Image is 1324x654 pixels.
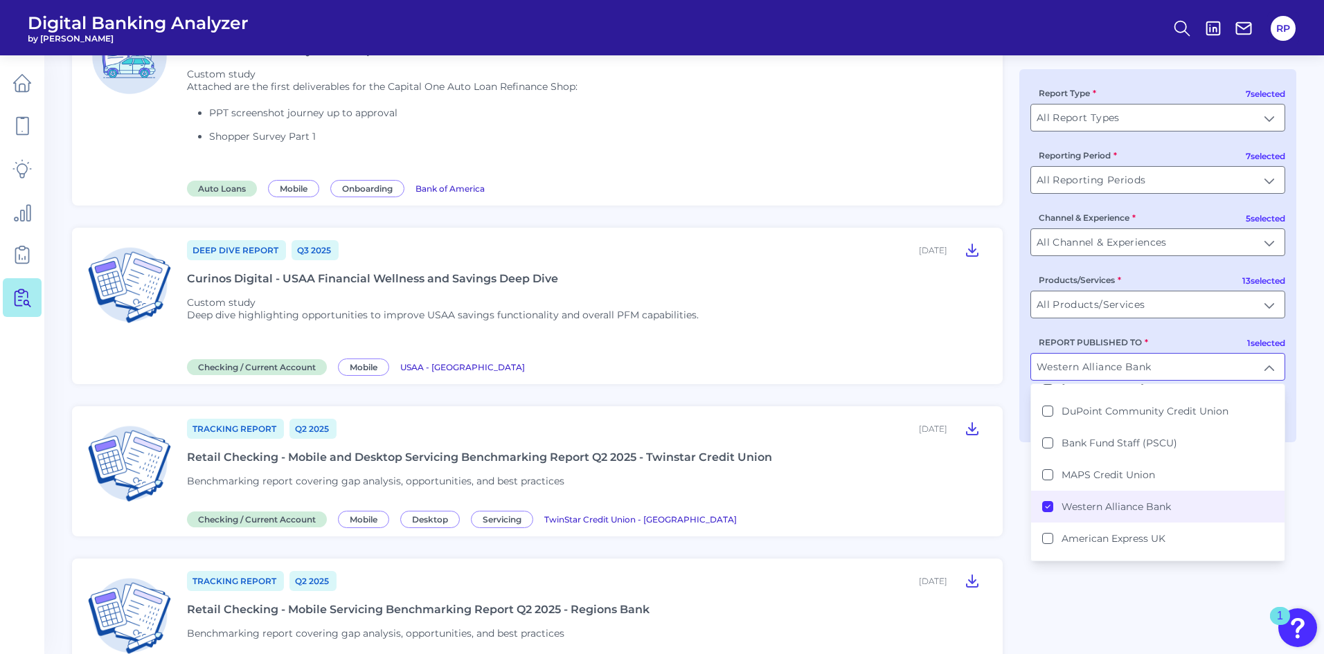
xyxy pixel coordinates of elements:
div: [DATE] [919,424,947,434]
span: Desktop [400,511,460,528]
a: Mobile [338,512,395,525]
a: TwinStar Credit Union - [GEOGRAPHIC_DATA] [544,512,737,525]
button: RP [1271,16,1296,41]
div: [DATE] [919,245,947,255]
span: Benchmarking report covering gap analysis, opportunities, and best practices [187,627,564,639]
img: Auto Loans [83,10,176,103]
a: Tracking Report [187,571,284,591]
span: Benchmarking report covering gap analysis, opportunities, and best practices [187,475,564,487]
span: Servicing [471,511,533,528]
button: Open Resource Center, 1 new notification [1278,608,1317,647]
div: 1 [1277,616,1283,634]
a: Mobile [268,181,325,194]
a: Tracking Report [187,419,284,439]
label: MAPS Credit Union [1062,469,1155,481]
button: Curinos Digital - USAA Financial Wellness and Savings Deep Dive [958,239,986,261]
a: Checking / Current Account [187,360,332,373]
button: Retail Checking - Mobile and Desktop Servicing Benchmarking Report Q2 2025 - Twinstar Credit Union [958,417,986,439]
span: Checking / Current Account [187,511,327,527]
span: Onboarding [330,180,404,197]
span: Custom study [187,296,256,309]
img: Checking / Current Account [83,417,176,510]
label: Western Alliance Bank [1062,500,1171,513]
a: Auto Loans [187,181,262,194]
a: Q2 2025 [289,419,337,439]
span: Mobile [338,358,389,376]
label: Reporting Period [1039,150,1117,161]
span: Mobile [268,180,319,197]
span: Custom study [187,68,256,80]
label: REPORT PUBLISHED TO [1039,337,1148,347]
label: Channel & Experience [1039,212,1136,223]
a: Deep Dive Report [187,240,286,260]
a: Onboarding [330,181,410,194]
label: American Express UK [1062,532,1165,545]
span: by [PERSON_NAME] [28,33,249,44]
button: Retail Checking - Mobile Servicing Benchmarking Report Q2 2025 - Regions Bank [958,570,986,592]
span: USAA - [GEOGRAPHIC_DATA] [400,362,525,372]
li: PPT screenshot journey up to approval [209,107,578,119]
a: Q2 2025 [289,571,337,591]
li: Shopper Survey Part 1 [209,130,578,143]
span: Checking / Current Account [187,359,327,375]
img: Checking / Current Account [83,239,176,331]
div: [DATE] [919,576,947,586]
a: Q3 2025 [292,240,339,260]
div: Curinos Digital - USAA Financial Wellness and Savings Deep Dive [187,272,558,285]
a: Mobile [338,360,395,373]
span: TwinStar Credit Union - [GEOGRAPHIC_DATA] [544,514,737,525]
div: Retail Checking - Mobile and Desktop Servicing Benchmarking Report Q2 2025 - Twinstar Credit Union [187,451,772,464]
a: Checking / Current Account [187,512,332,525]
a: USAA - [GEOGRAPHIC_DATA] [400,360,525,373]
div: Retail Checking - Mobile Servicing Benchmarking Report Q2 2025 - Regions Bank [187,603,650,616]
a: Servicing [471,512,539,525]
p: Deep dive highlighting opportunities to improve USAA savings functionality and overall PFM capabi... [187,309,699,321]
span: Digital Banking Analyzer [28,12,249,33]
p: Attached are the first deliverables for the Capital One Auto Loan Refinance Shop: [187,80,578,93]
label: Bank Fund Staff (PSCU) [1062,437,1177,449]
a: Desktop [400,512,465,525]
span: Bank of America [415,183,485,194]
label: DuPoint Community Credit Union [1062,405,1228,417]
a: Bank of America [415,181,485,194]
span: Mobile [338,511,389,528]
span: Auto Loans [187,181,257,197]
label: Report Type [1039,88,1096,98]
label: Products/Services [1039,275,1121,285]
